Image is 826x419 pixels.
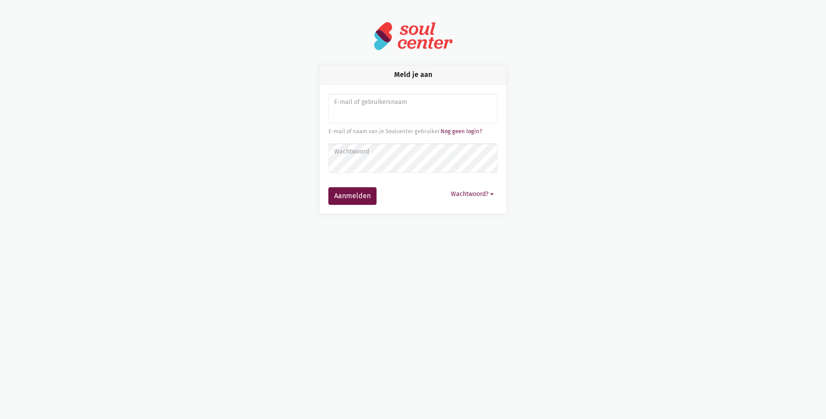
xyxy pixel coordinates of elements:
[320,65,506,85] div: Meld je aan
[447,187,498,201] button: Wachtwoord?
[334,147,492,157] label: Wachtwoord
[373,21,453,51] img: logo-soulcenter-full.svg
[328,127,498,136] div: E-mail of naam van je Soulcenter gebruiker.
[334,97,492,107] label: E-mail of gebruikersnaam
[328,187,377,205] button: Aanmelden
[441,128,482,135] a: Nog geen login?
[328,94,498,205] form: Aanmelden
